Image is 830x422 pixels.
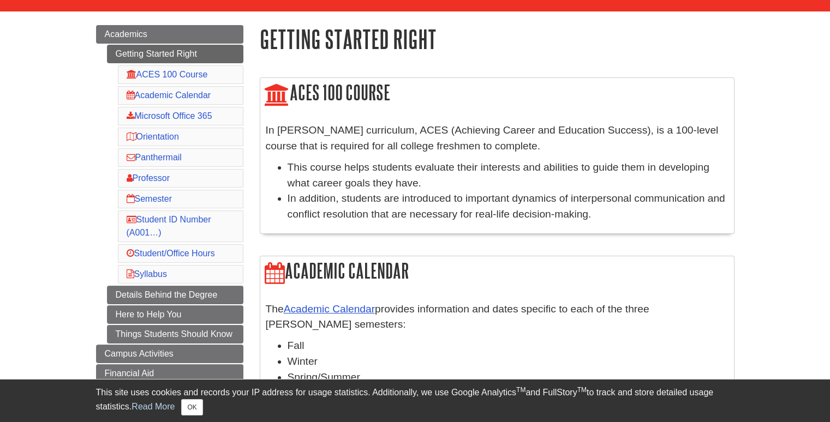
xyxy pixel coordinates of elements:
[127,215,211,237] a: Student ID Number (A001…)
[105,29,147,39] span: Academics
[266,302,729,333] p: The provides information and dates specific to each of the three [PERSON_NAME] semesters:
[105,349,174,358] span: Campus Activities
[260,256,734,287] h2: Academic Calendar
[127,249,215,258] a: Student/Office Hours
[127,153,182,162] a: Panthermail
[132,402,175,411] a: Read More
[288,338,729,354] li: Fall
[288,191,729,222] li: In addition, students are introduced to important dynamics of interpersonal communication and con...
[284,303,375,315] a: Academic Calendar
[96,364,243,383] a: Financial Aid
[96,345,243,363] a: Campus Activities
[127,70,208,79] a: ACES 100 Course
[127,194,172,203] a: Semester
[288,160,729,191] li: This course helps students evaluate their interests and abilities to guide them in developing wha...
[96,25,243,44] a: Academics
[127,132,179,141] a: Orientation
[127,173,170,183] a: Professor
[260,25,735,53] h1: Getting Started Right
[127,91,211,100] a: Academic Calendar
[107,45,243,63] a: Getting Started Right
[288,370,729,385] li: Spring/Summer
[107,325,243,343] a: Things Students Should Know
[107,286,243,304] a: Details Behind the Degree
[516,386,526,394] sup: TM
[266,123,729,154] p: In [PERSON_NAME] curriculum, ACES (Achieving Career and Education Success), is a 100-level course...
[181,399,202,415] button: Close
[105,369,154,378] span: Financial Aid
[107,305,243,324] a: Here to Help You
[127,269,167,279] a: Syllabus
[96,386,735,415] div: This site uses cookies and records your IP address for usage statistics. Additionally, we use Goo...
[577,386,587,394] sup: TM
[127,111,212,120] a: Microsoft Office 365
[260,78,734,109] h2: ACES 100 Course
[288,354,729,370] li: Winter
